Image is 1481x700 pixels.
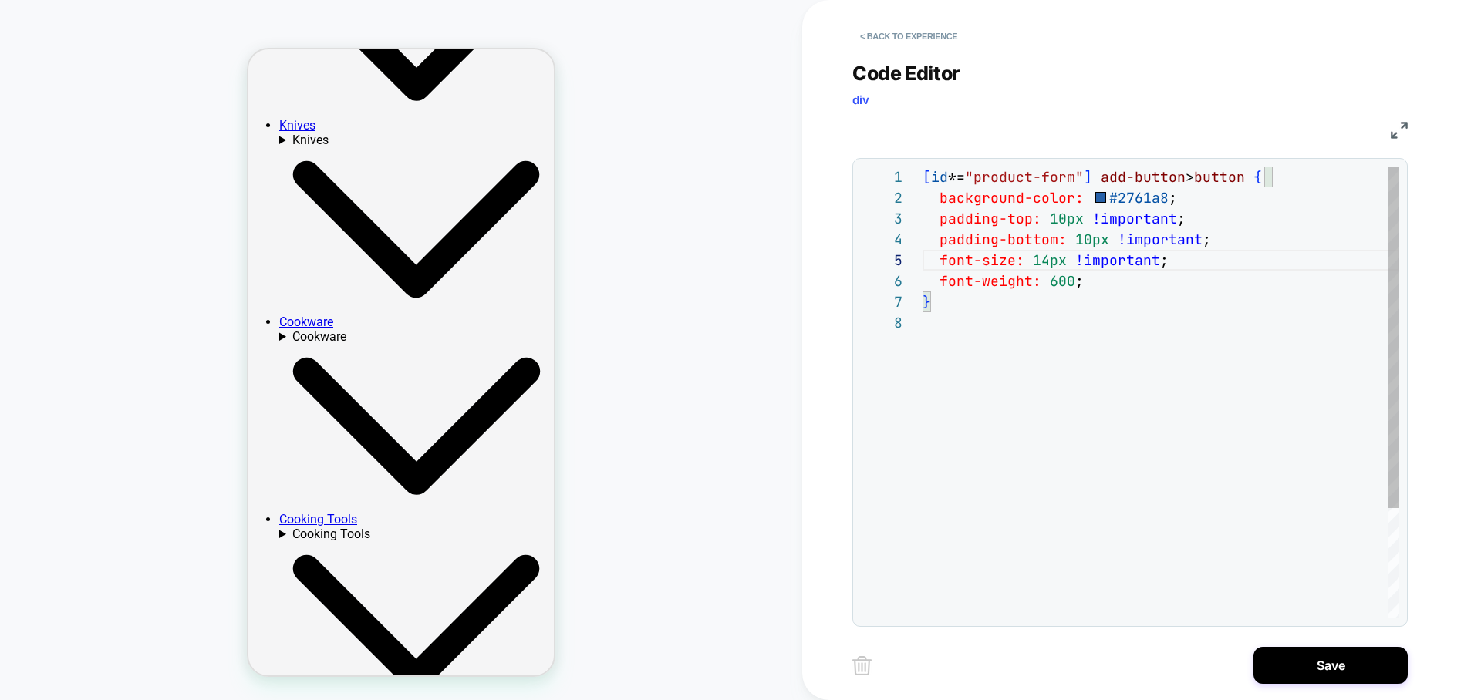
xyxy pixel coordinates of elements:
span: padding-bottom: [940,231,1067,248]
summary: Cooking Tools [31,477,305,660]
span: ] [1084,168,1092,186]
span: > [1186,168,1194,186]
span: ; [1177,210,1186,227]
span: 600 [1050,272,1075,290]
span: id [931,168,948,186]
span: add-button [1101,168,1186,186]
span: !important [1092,210,1177,227]
span: ; [1169,189,1177,207]
img: fullscreen [1391,122,1408,139]
span: ; [1160,251,1169,269]
div: 2 [861,187,902,208]
div: 3 [861,208,902,229]
span: font-weight: [940,272,1041,290]
div: 8 [861,312,902,333]
span: Cooking Tools [44,477,122,492]
span: background-color: [940,189,1084,207]
div: 6 [861,271,902,291]
span: "product-form" [965,168,1084,186]
div: 4 [861,229,902,250]
span: ; [1203,231,1211,248]
span: { [1253,168,1262,186]
span: [ [923,168,931,186]
span: !important [1075,251,1160,269]
a: Cooking Tools [31,463,109,477]
span: 14px [1033,251,1067,269]
span: #2761a8 [1109,189,1169,207]
summary: Cookware [31,280,305,463]
span: Code Editor [852,62,960,85]
div: 1 [861,167,902,187]
div: 5 [861,250,902,271]
a: Cookware [31,265,85,280]
span: Knives [44,83,80,98]
span: ; [1075,272,1084,290]
div: 7 [861,291,902,312]
button: Save [1253,647,1408,684]
span: !important [1118,231,1203,248]
span: button [1194,168,1245,186]
span: } [923,293,931,311]
span: Cookware [44,280,98,294]
span: font-size: [940,251,1024,269]
img: delete [852,656,872,675]
span: 10px [1075,231,1109,248]
span: padding-top: [940,210,1041,227]
button: < Back to experience [852,24,965,49]
a: Knives [31,69,67,83]
summary: Knives [31,83,305,266]
span: 10px [1050,210,1084,227]
span: div [852,93,869,107]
